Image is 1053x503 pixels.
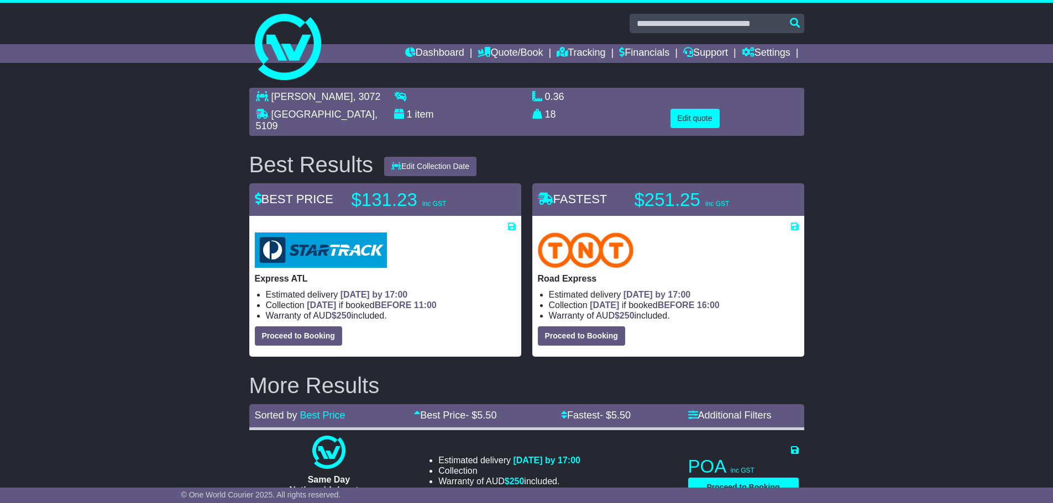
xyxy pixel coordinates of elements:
[384,157,476,176] button: Edit Collection Date
[731,467,755,474] span: inc GST
[742,44,790,63] a: Settings
[478,44,543,63] a: Quote/Book
[255,273,516,284] p: Express ATL
[670,109,720,128] button: Edit quote
[688,410,772,421] a: Additional Filters
[545,109,556,120] span: 18
[538,273,799,284] p: Road Express
[635,189,773,211] p: $251.25
[249,373,804,398] h2: More Results
[438,455,580,465] li: Estimated delivery
[465,410,496,421] span: - $
[620,311,635,320] span: 250
[244,152,379,177] div: Best Results
[181,490,341,499] span: © One World Courier 2025. All rights reserved.
[683,44,728,63] a: Support
[615,311,635,320] span: $
[255,410,297,421] span: Sorted by
[438,465,580,476] li: Collection
[414,410,496,421] a: Best Price- $5.50
[688,456,799,478] p: POA
[337,311,352,320] span: 250
[332,311,352,320] span: $
[611,410,631,421] span: 5.50
[697,300,720,310] span: 16:00
[255,192,333,206] span: BEST PRICE
[624,290,691,299] span: [DATE] by 17:00
[352,189,490,211] p: $131.23
[414,300,437,310] span: 11:00
[405,44,464,63] a: Dashboard
[538,326,625,346] button: Proceed to Booking
[590,300,619,310] span: [DATE]
[375,300,412,310] span: BEFORE
[505,476,525,486] span: $
[256,109,378,132] span: , 5109
[266,310,516,321] li: Warranty of AUD included.
[549,289,799,300] li: Estimated delivery
[255,232,387,268] img: StarTrack: Express ATL
[619,44,669,63] a: Financials
[307,300,336,310] span: [DATE]
[422,200,446,208] span: inc GST
[538,232,634,268] img: TNT Domestic: Road Express
[255,326,342,346] button: Proceed to Booking
[340,290,408,299] span: [DATE] by 17:00
[561,410,631,421] a: Fastest- $5.50
[438,476,580,486] li: Warranty of AUD included.
[353,91,381,102] span: , 3072
[658,300,695,310] span: BEFORE
[705,200,729,208] span: inc GST
[266,300,516,310] li: Collection
[271,91,353,102] span: [PERSON_NAME]
[300,410,345,421] a: Best Price
[513,456,580,465] span: [DATE] by 17:00
[538,192,607,206] span: FASTEST
[477,410,496,421] span: 5.50
[549,300,799,310] li: Collection
[415,109,434,120] span: item
[590,300,719,310] span: if booked
[266,289,516,300] li: Estimated delivery
[307,300,436,310] span: if booked
[271,109,375,120] span: [GEOGRAPHIC_DATA]
[688,478,799,497] button: Proceed to Booking
[557,44,605,63] a: Tracking
[549,310,799,321] li: Warranty of AUD included.
[510,476,525,486] span: 250
[600,410,631,421] span: - $
[407,109,412,120] span: 1
[545,91,564,102] span: 0.36
[312,436,345,469] img: One World Courier: Same Day Nationwide(quotes take 0.5-1 hour)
